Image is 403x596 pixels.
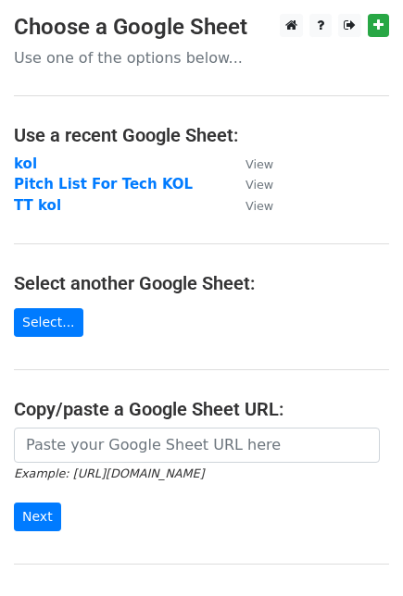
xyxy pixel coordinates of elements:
small: View [246,178,273,192]
small: Example: [URL][DOMAIN_NAME] [14,466,204,480]
h3: Choose a Google Sheet [14,14,389,41]
h4: Use a recent Google Sheet: [14,124,389,146]
a: Select... [14,308,83,337]
p: Use one of the options below... [14,48,389,68]
input: Paste your Google Sheet URL here [14,428,380,463]
h4: Copy/paste a Google Sheet URL: [14,398,389,420]
a: kol [14,155,37,172]
small: View [246,157,273,171]
a: TT kol [14,197,61,214]
h4: Select another Google Sheet: [14,272,389,294]
a: Pitch List For Tech KOL [14,176,193,192]
a: View [227,155,273,172]
input: Next [14,503,61,531]
a: View [227,176,273,192]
